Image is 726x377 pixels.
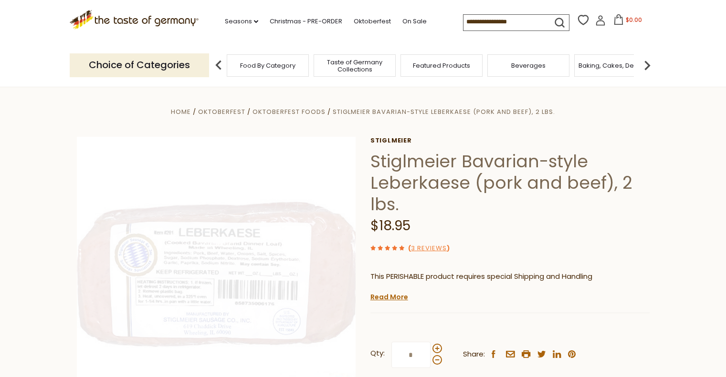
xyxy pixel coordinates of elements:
[370,292,408,302] a: Read More
[370,137,650,144] a: Stiglmeier
[253,107,326,116] a: Oktoberfest Foods
[638,56,657,75] img: next arrow
[225,16,258,27] a: Seasons
[608,14,648,29] button: $0.00
[626,16,642,24] span: $0.00
[209,56,228,75] img: previous arrow
[511,62,546,69] a: Beverages
[171,107,191,116] a: Home
[198,107,245,116] a: Oktoberfest
[240,62,295,69] a: Food By Category
[391,342,431,368] input: Qty:
[413,62,470,69] a: Featured Products
[70,53,209,77] p: Choice of Categories
[370,151,650,215] h1: Stiglmeier Bavarian-style Leberkaese (pork and beef), 2 lbs.
[579,62,652,69] a: Baking, Cakes, Desserts
[411,244,447,254] a: 3 Reviews
[379,289,650,301] li: We will ship this product in heat-protective packaging and ice.
[370,347,385,359] strong: Qty:
[333,107,555,116] a: Stiglmeier Bavarian-style Leberkaese (pork and beef), 2 lbs.
[408,244,450,253] span: ( )
[270,16,342,27] a: Christmas - PRE-ORDER
[370,216,410,235] span: $18.95
[463,348,485,360] span: Share:
[354,16,391,27] a: Oktoberfest
[402,16,427,27] a: On Sale
[370,271,650,283] p: This PERISHABLE product requires special Shipping and Handling
[316,59,393,73] a: Taste of Germany Collections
